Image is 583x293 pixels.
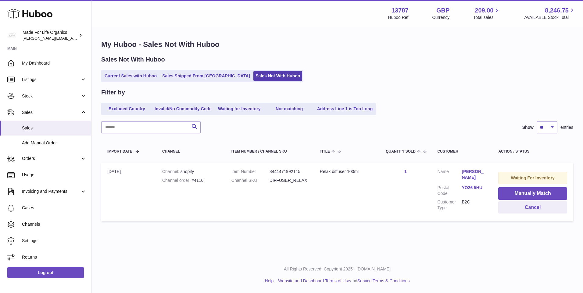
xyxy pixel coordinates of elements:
a: Log out [7,267,84,278]
button: Cancel [498,201,567,214]
dt: Postal Code [437,185,462,196]
div: Currency [432,15,450,20]
div: Customer [437,150,486,154]
a: Waiting for Inventory [215,104,264,114]
dt: Item Number [231,169,270,175]
h2: Sales Not With Huboo [101,55,165,64]
span: Usage [22,172,87,178]
span: entries [560,125,573,130]
dd: 8441471992115 [270,169,308,175]
span: Add Manual Order [22,140,87,146]
span: 8,246.75 [545,6,569,15]
span: Orders [22,156,80,161]
span: [PERSON_NAME][EMAIL_ADDRESS][PERSON_NAME][DOMAIN_NAME] [23,36,155,41]
a: Current Sales with Huboo [102,71,159,81]
span: 209.00 [475,6,493,15]
span: Channels [22,221,87,227]
span: Quantity Sold [386,150,416,154]
h1: My Huboo - Sales Not With Huboo [101,40,573,49]
span: Listings [22,77,80,83]
img: geoff.winwood@madeforlifeorganics.com [7,31,16,40]
a: Service Terms & Conditions [357,278,410,283]
span: Total sales [473,15,500,20]
span: My Dashboard [22,60,87,66]
span: Import date [107,150,132,154]
a: 1 [404,169,407,174]
strong: Waiting For Inventory [511,175,555,180]
strong: 13787 [392,6,409,15]
strong: GBP [436,6,449,15]
dd: B2C [462,199,486,211]
a: Website and Dashboard Terms of Use [278,278,350,283]
dd: DIFFUSER_RELAX [270,178,308,183]
dt: Customer Type [437,199,462,211]
dt: Name [437,169,462,182]
button: Manually Match [498,187,567,200]
span: Sales [22,110,80,115]
a: Help [265,278,274,283]
div: Made For Life Organics [23,30,77,41]
h2: Filter by [101,88,125,97]
dt: Channel SKU [231,178,270,183]
strong: Channel order [162,178,192,183]
a: YO26 5HU [462,185,486,191]
span: Invoicing and Payments [22,189,80,194]
div: Channel [162,150,219,154]
div: Relax diffuser 100ml [320,169,374,175]
a: 8,246.75 AVAILABLE Stock Total [524,6,576,20]
span: Stock [22,93,80,99]
li: and [276,278,410,284]
div: Huboo Ref [388,15,409,20]
a: Sales Shipped From [GEOGRAPHIC_DATA] [160,71,252,81]
span: Cases [22,205,87,211]
p: All Rights Reserved. Copyright 2025 - [DOMAIN_NAME] [96,266,578,272]
span: Settings [22,238,87,244]
span: Sales [22,125,87,131]
span: AVAILABLE Stock Total [524,15,576,20]
a: [PERSON_NAME] [462,169,486,180]
div: shopify [162,169,219,175]
strong: Channel [162,169,181,174]
a: Not matching [265,104,314,114]
div: Item Number / Channel SKU [231,150,308,154]
a: Sales Not With Huboo [253,71,302,81]
a: Excluded Country [102,104,151,114]
label: Show [522,125,534,130]
a: Address Line 1 is Too Long [315,104,375,114]
a: Invalid/No Commodity Code [152,104,214,114]
span: Title [320,150,330,154]
div: Action / Status [498,150,567,154]
a: 209.00 Total sales [473,6,500,20]
span: Returns [22,254,87,260]
td: [DATE] [101,163,156,221]
div: #4116 [162,178,219,183]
